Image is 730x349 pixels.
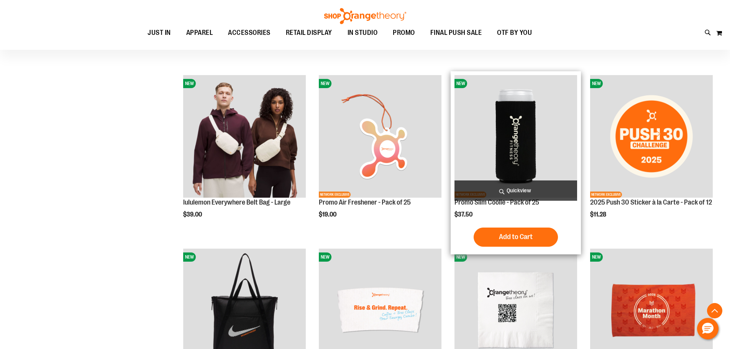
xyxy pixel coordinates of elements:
span: NEW [454,252,467,262]
img: 2025 Push 30 Sticker à la Carte - Pack of 12 [590,75,713,198]
img: Promo Air Freshener - Pack of 25 [319,75,441,198]
span: APPAREL [186,24,213,41]
a: Quickview [454,180,577,201]
span: NETWORK EXCLUSIVE [319,192,351,198]
span: NEW [590,79,603,88]
span: $11.28 [590,211,607,218]
button: Back To Top [707,303,722,318]
a: lululemon Everywhere Belt Bag - LargeNEW [183,75,306,199]
a: RETAIL DISPLAY [278,24,340,42]
a: lululemon Everywhere Belt Bag - Large [183,198,290,206]
button: Add to Cart [474,228,558,247]
span: RETAIL DISPLAY [286,24,332,41]
span: FINAL PUSH SALE [430,24,482,41]
span: NEW [319,79,331,88]
div: product [179,71,310,238]
span: NETWORK EXCLUSIVE [590,192,622,198]
a: PROMO [385,24,423,42]
span: NEW [183,79,196,88]
span: $37.50 [454,211,474,218]
a: IN STUDIO [340,24,386,42]
span: PROMO [393,24,415,41]
div: product [451,71,581,254]
img: lululemon Everywhere Belt Bag - Large [183,75,306,198]
span: NEW [319,252,331,262]
a: 2025 Push 30 Sticker à la Carte - Pack of 12 [590,198,712,206]
a: APPAREL [179,24,221,42]
div: product [315,71,445,238]
span: NEW [590,252,603,262]
a: Promo Air Freshener - Pack of 25 [319,198,411,206]
div: product [586,71,717,238]
span: ACCESSORIES [228,24,271,41]
span: NEW [454,79,467,88]
span: Add to Cart [499,233,533,241]
a: ACCESSORIES [220,24,278,41]
span: $39.00 [183,211,203,218]
a: 2025 Push 30 Sticker à la Carte - Pack of 12NEWNETWORK EXCLUSIVE [590,75,713,199]
img: Shop Orangetheory [323,8,407,24]
img: Promo Slim Coolie - Pack of 25 [454,75,577,198]
button: Hello, have a question? Let’s chat. [697,318,719,339]
a: JUST IN [140,24,179,42]
span: OTF BY YOU [497,24,532,41]
span: JUST IN [148,24,171,41]
a: Promo Slim Coolie - Pack of 25 [454,198,539,206]
a: Promo Air Freshener - Pack of 25NEWNETWORK EXCLUSIVE [319,75,441,199]
span: $19.00 [319,211,338,218]
a: FINAL PUSH SALE [423,24,490,42]
a: OTF BY YOU [489,24,540,42]
a: Promo Slim Coolie - Pack of 25NEWNETWORK EXCLUSIVE [454,75,577,199]
span: IN STUDIO [348,24,378,41]
span: NEW [183,252,196,262]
